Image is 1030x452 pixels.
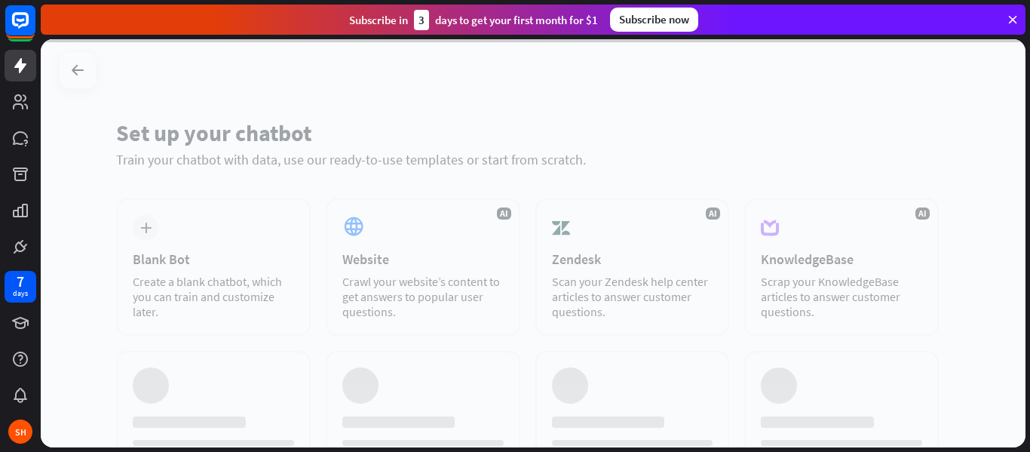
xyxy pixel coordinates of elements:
[13,288,28,299] div: days
[610,8,698,32] div: Subscribe now
[414,10,429,30] div: 3
[17,275,24,288] div: 7
[8,420,32,444] div: SH
[349,10,598,30] div: Subscribe in days to get your first month for $1
[5,271,36,303] a: 7 days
